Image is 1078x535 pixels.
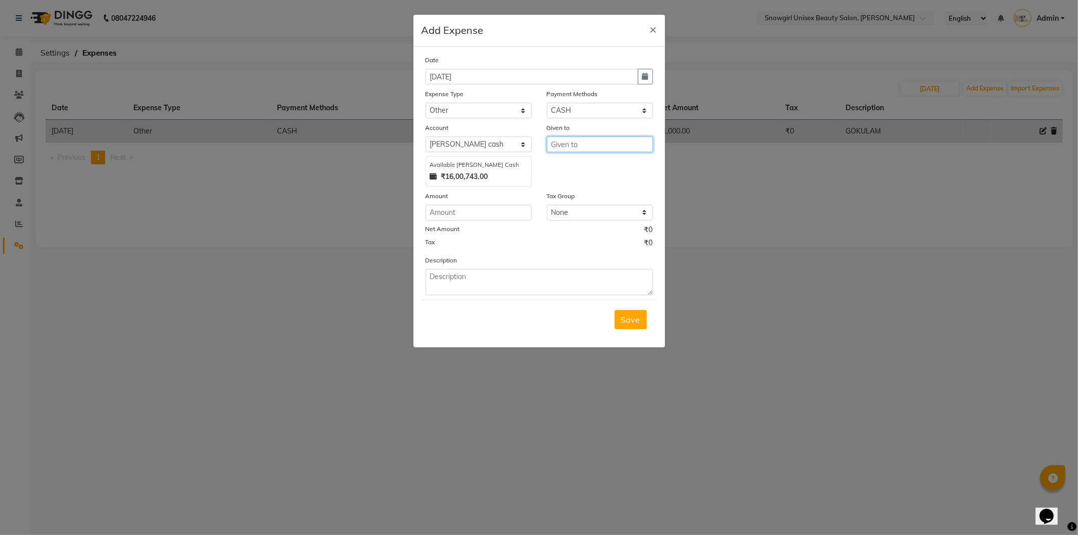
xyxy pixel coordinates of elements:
[1036,495,1068,525] iframe: chat widget
[426,256,457,265] label: Description
[644,238,653,251] span: ₹0
[642,15,665,43] button: Close
[615,310,647,329] button: Save
[426,90,464,99] label: Expense Type
[644,225,653,238] span: ₹0
[426,205,532,220] input: Amount
[426,238,435,247] label: Tax
[621,315,640,325] span: Save
[650,21,657,36] span: ×
[547,123,570,132] label: Given to
[421,23,484,38] h5: Add Expense
[426,225,460,234] label: Net Amount
[426,192,448,201] label: Amount
[430,161,527,169] div: Available [PERSON_NAME] Cash
[426,56,439,65] label: Date
[547,137,653,152] input: Given to
[547,90,598,99] label: Payment Methods
[547,192,575,201] label: Tax Group
[441,171,488,182] strong: ₹16,00,743.00
[426,123,449,132] label: Account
